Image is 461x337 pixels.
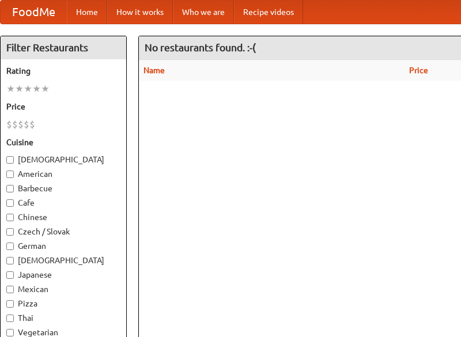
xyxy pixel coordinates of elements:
input: German [6,243,14,250]
li: ★ [32,82,41,95]
label: Thai [6,312,120,324]
h4: Filter Restaurants [1,36,126,59]
label: Cafe [6,197,120,209]
li: $ [24,118,29,131]
label: Chinese [6,211,120,223]
input: Japanese [6,271,14,279]
label: Japanese [6,269,120,281]
label: Barbecue [6,183,120,194]
a: Recipe videos [234,1,303,24]
a: Price [409,66,428,75]
li: ★ [6,82,15,95]
a: Home [67,1,107,24]
a: Who we are [173,1,234,24]
input: Pizza [6,300,14,308]
input: Mexican [6,286,14,293]
input: Thai [6,315,14,322]
a: Name [143,66,165,75]
li: ★ [41,82,50,95]
input: Chinese [6,214,14,221]
label: Pizza [6,298,120,309]
label: Mexican [6,283,120,295]
li: $ [12,118,18,131]
li: ★ [15,82,24,95]
input: Czech / Slovak [6,228,14,236]
li: ★ [24,82,32,95]
label: American [6,168,120,180]
input: [DEMOGRAPHIC_DATA] [6,156,14,164]
label: [DEMOGRAPHIC_DATA] [6,255,120,266]
input: [DEMOGRAPHIC_DATA] [6,257,14,264]
h5: Price [6,101,120,112]
a: FoodMe [1,1,67,24]
li: $ [6,118,12,131]
h5: Rating [6,65,120,77]
label: German [6,240,120,252]
ng-pluralize: No restaurants found. :-( [145,42,256,53]
input: Cafe [6,199,14,207]
input: Vegetarian [6,329,14,336]
h5: Cuisine [6,137,120,148]
input: Barbecue [6,185,14,192]
label: [DEMOGRAPHIC_DATA] [6,154,120,165]
a: How it works [107,1,173,24]
label: Czech / Slovak [6,226,120,237]
input: American [6,171,14,178]
li: $ [18,118,24,131]
li: $ [29,118,35,131]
